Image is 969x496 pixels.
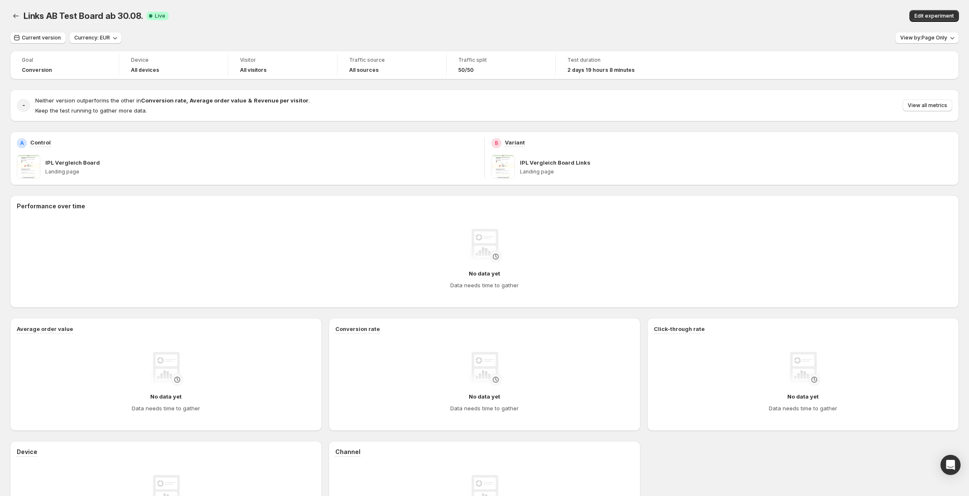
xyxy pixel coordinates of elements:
[505,138,525,147] p: Variant
[45,158,100,167] p: IPL Vergleich Board
[349,67,379,73] h4: All sources
[769,404,837,412] h4: Data needs time to gather
[469,269,500,278] h4: No data yet
[45,168,478,175] p: Landing page
[240,57,325,63] span: Visitor
[131,57,216,63] span: Device
[149,352,183,386] img: No data yet
[17,325,73,333] h3: Average order value
[458,67,474,73] span: 50/50
[468,352,501,386] img: No data yet
[240,56,325,74] a: VisitorAll visitors
[940,455,961,475] div: Open Intercom Messenger
[17,202,952,210] h2: Performance over time
[567,56,653,74] a: Test duration2 days 19 hours 8 minutes
[914,13,954,19] span: Edit experiment
[903,100,952,111] button: View all metrics
[186,97,188,104] strong: ,
[190,97,246,104] strong: Average order value
[22,57,107,63] span: Goal
[35,107,147,114] span: Keep the test running to gather more data.
[22,101,25,110] h2: -
[895,32,959,44] button: View by:Page Only
[22,56,107,74] a: GoalConversion
[24,11,143,21] span: Links AB Test Board ab 30.08.
[786,352,820,386] img: No data yet
[469,392,500,401] h4: No data yet
[141,97,186,104] strong: Conversion rate
[74,34,110,41] span: Currency: EUR
[900,34,947,41] span: View by: Page Only
[458,56,543,74] a: Traffic split50/50
[248,97,252,104] strong: &
[495,140,498,147] h2: B
[69,32,122,44] button: Currency: EUR
[30,138,51,147] p: Control
[22,34,61,41] span: Current version
[520,158,590,167] p: IPL Vergleich Board Links
[567,57,653,63] span: Test duration
[155,13,165,19] span: Live
[131,56,216,74] a: DeviceAll devices
[458,57,543,63] span: Traffic split
[450,281,519,289] h4: Data needs time to gather
[468,229,501,262] img: No data yet
[131,67,159,73] h4: All devices
[654,325,705,333] h3: Click-through rate
[335,448,360,456] h3: Channel
[150,392,182,401] h4: No data yet
[335,325,380,333] h3: Conversion rate
[908,102,947,109] span: View all metrics
[491,155,515,178] img: IPL Vergleich Board Links
[10,10,22,22] button: Back
[20,140,24,147] h2: A
[787,392,819,401] h4: No data yet
[567,67,635,73] span: 2 days 19 hours 8 minutes
[22,67,52,73] span: Conversion
[10,32,66,44] button: Current version
[349,56,434,74] a: Traffic sourceAll sources
[450,404,519,412] h4: Data needs time to gather
[17,448,37,456] h3: Device
[909,10,959,22] button: Edit experiment
[520,168,952,175] p: Landing page
[240,67,266,73] h4: All visitors
[254,97,308,104] strong: Revenue per visitor
[17,155,40,178] img: IPL Vergleich Board
[35,97,310,104] span: Neither version outperforms the other in .
[349,57,434,63] span: Traffic source
[132,404,200,412] h4: Data needs time to gather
